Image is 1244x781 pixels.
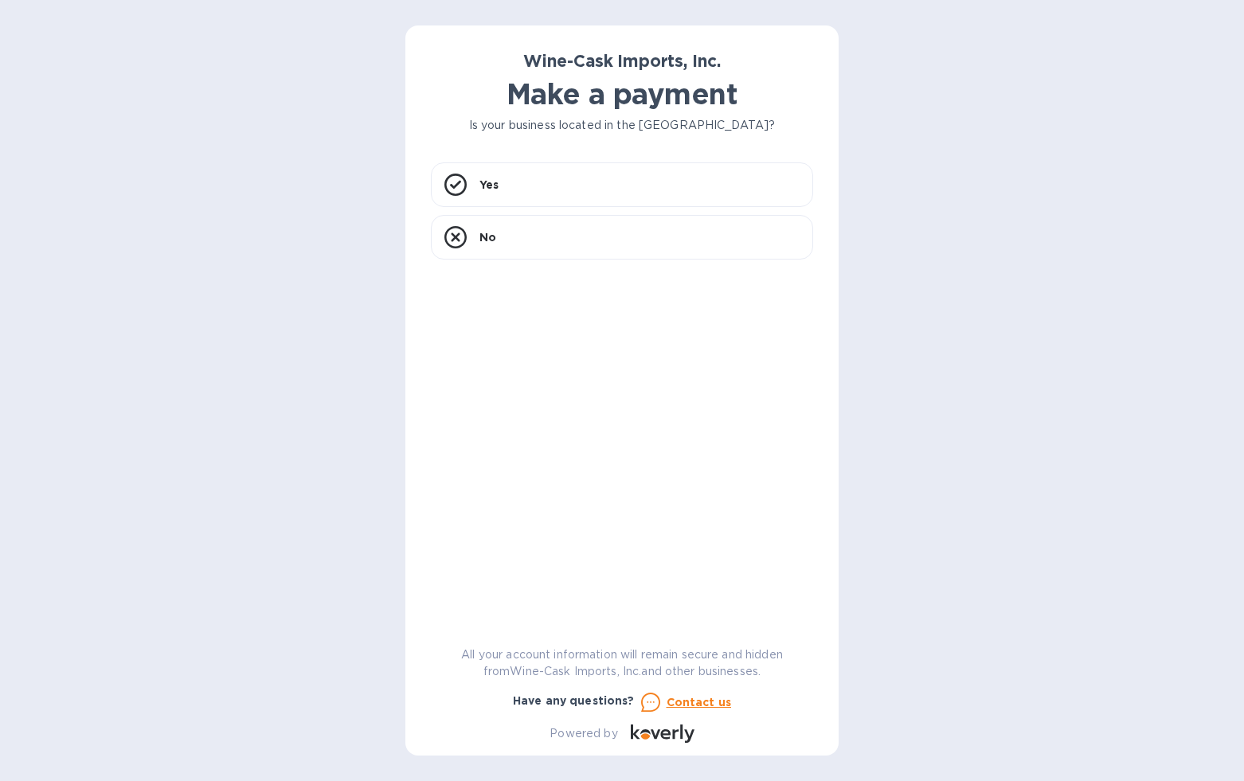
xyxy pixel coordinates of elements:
p: Powered by [550,725,617,742]
b: Wine-Cask Imports, Inc. [523,51,721,71]
p: Yes [479,177,499,193]
h1: Make a payment [431,77,813,111]
p: All your account information will remain secure and hidden from Wine-Cask Imports, Inc. and other... [431,646,813,680]
p: Is your business located in the [GEOGRAPHIC_DATA]? [431,117,813,134]
u: Contact us [667,696,732,709]
b: Have any questions? [513,694,635,707]
p: No [479,229,496,245]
